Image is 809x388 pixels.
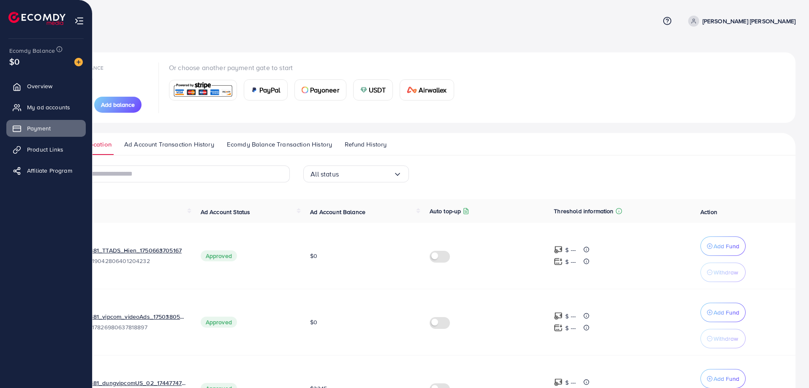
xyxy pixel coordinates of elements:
div: <span class='underline'>1026481_vipcom_videoAds_1750380509111</span></br>7517826980637818897 [77,312,187,332]
a: cardPayoneer [294,79,346,100]
span: Ecomdy Balance Transaction History [227,140,332,149]
p: Or choose another payment gate to start [169,62,461,73]
a: cardUSDT [353,79,393,100]
p: Threshold information [554,206,613,216]
p: Withdraw [714,334,738,344]
a: 1026481_vipcom_videoAds_1750380509111 [77,312,187,321]
img: card [407,87,417,93]
span: PayPal [259,85,281,95]
a: My ad accounts [6,99,86,116]
span: Approved [201,250,237,261]
img: top-up amount [554,245,563,254]
button: Add balance [94,97,142,113]
a: 1026481_TTADS_Hien_1750663705167 [77,246,182,255]
p: Auto top-up [430,206,461,216]
a: [PERSON_NAME] [PERSON_NAME] [685,16,795,27]
span: Ad Account Status [201,208,251,216]
img: top-up amount [554,378,563,387]
p: $ --- [565,311,576,321]
a: Affiliate Program [6,162,86,179]
img: menu [74,16,84,26]
a: Product Links [6,141,86,158]
span: $0 [310,252,317,260]
a: 1026481_dungvipcomUS_02_1744774713900 [77,379,187,387]
img: card [360,87,367,93]
span: Action [700,208,717,216]
span: ID: 7519042806401204232 [77,257,187,265]
iframe: Chat [773,350,803,382]
span: Ad Account Balance [310,208,365,216]
img: card [251,87,258,93]
img: image [74,58,83,66]
span: Refund History [345,140,387,149]
span: Product Links [27,145,63,154]
span: All status [311,168,339,181]
a: cardPayPal [244,79,288,100]
p: Add Fund [714,307,739,317]
span: Airwallex [419,85,447,95]
span: My ad accounts [27,103,70,111]
p: [PERSON_NAME] [PERSON_NAME] [703,16,795,26]
button: Withdraw [700,329,746,348]
img: card [172,81,234,99]
img: card [302,87,308,93]
span: Overview [27,82,52,90]
img: top-up amount [554,323,563,332]
button: Withdraw [700,263,746,282]
img: top-up amount [554,257,563,266]
p: $ --- [565,257,576,267]
span: Ad Account Transaction History [124,140,214,149]
span: $0 [310,318,317,326]
a: Payment [6,120,86,137]
div: Search for option [303,166,409,182]
button: Add Fund [700,236,746,256]
p: $ --- [565,377,576,388]
p: $ --- [565,245,576,255]
a: card [169,80,237,100]
a: cardAirwallex [400,79,454,100]
span: Payment [27,124,51,133]
img: logo [8,12,65,25]
p: Add Fund [714,374,739,384]
a: Overview [6,78,86,95]
span: $0 [9,55,19,68]
span: Ecomdy Balance [9,46,55,55]
span: Approved [201,317,237,328]
span: Add balance [101,100,135,109]
p: Withdraw [714,267,738,277]
span: USDT [369,85,386,95]
p: Add Fund [714,241,739,251]
img: top-up amount [554,312,563,320]
div: <span class='underline'>1026481_TTADS_Hien_1750663705167</span></br>7519042806401204232 [77,246,187,266]
span: Payoneer [310,85,339,95]
button: Add Fund [700,303,746,322]
span: ID: 7517826980637818897 [77,323,187,331]
p: $ --- [565,323,576,333]
span: Affiliate Program [27,166,72,175]
input: Search for option [339,168,393,181]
